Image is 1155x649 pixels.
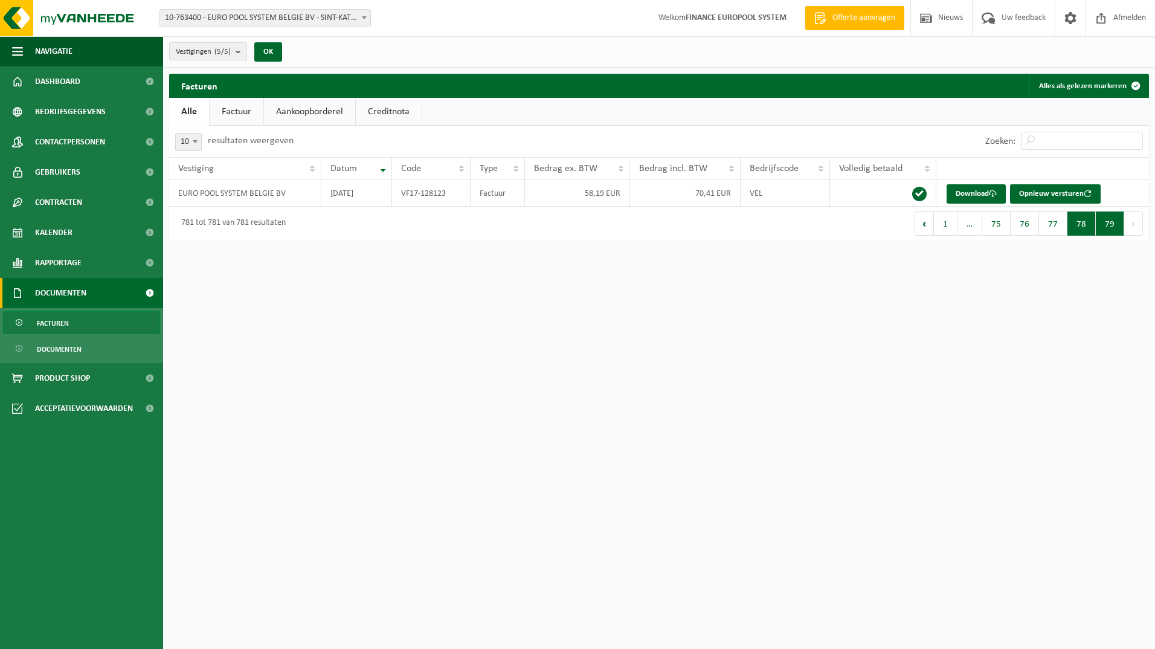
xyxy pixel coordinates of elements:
[741,180,830,207] td: VEL
[1067,211,1096,236] button: 78
[176,43,231,61] span: Vestigingen
[35,157,80,187] span: Gebruikers
[1029,74,1148,98] button: Alles als gelezen markeren
[159,9,371,27] span: 10-763400 - EURO POOL SYSTEM BELGIE BV - SINT-KATELIJNE-WAVER
[3,337,160,360] a: Documenten
[934,211,957,236] button: 1
[982,211,1011,236] button: 75
[1039,211,1067,236] button: 77
[356,98,422,126] a: Creditnota
[35,393,133,424] span: Acceptatievoorwaarden
[169,74,230,97] h2: Facturen
[178,164,214,173] span: Vestiging
[35,36,72,66] span: Navigatie
[321,180,392,207] td: [DATE]
[35,218,72,248] span: Kalender
[169,98,209,126] a: Alle
[401,164,421,173] span: Code
[176,134,201,150] span: 10
[639,164,707,173] span: Bedrag incl. BTW
[169,180,321,207] td: EURO POOL SYSTEM BELGIE BV
[330,164,357,173] span: Datum
[1124,211,1143,236] button: Next
[37,338,82,361] span: Documenten
[957,211,982,236] span: …
[525,180,630,207] td: 58,19 EUR
[160,10,370,27] span: 10-763400 - EURO POOL SYSTEM BELGIE BV - SINT-KATELIJNE-WAVER
[214,48,231,56] count: (5/5)
[35,248,82,278] span: Rapportage
[1096,211,1124,236] button: 79
[1011,211,1039,236] button: 76
[480,164,498,173] span: Type
[985,137,1015,146] label: Zoeken:
[947,184,1006,204] a: Download
[392,180,470,207] td: VF17-128123
[264,98,355,126] a: Aankoopborderel
[35,127,105,157] span: Contactpersonen
[35,187,82,218] span: Contracten
[35,66,80,97] span: Dashboard
[3,311,160,334] a: Facturen
[630,180,741,207] td: 70,41 EUR
[35,278,86,308] span: Documenten
[750,164,799,173] span: Bedrijfscode
[175,213,286,234] div: 781 tot 781 van 781 resultaten
[1010,184,1101,204] button: Opnieuw versturen
[686,13,787,22] strong: FINANCE EUROPOOL SYSTEM
[169,42,247,60] button: Vestigingen(5/5)
[534,164,597,173] span: Bedrag ex. BTW
[37,312,69,335] span: Facturen
[175,133,202,151] span: 10
[829,12,898,24] span: Offerte aanvragen
[839,164,902,173] span: Volledig betaald
[254,42,282,62] button: OK
[35,97,106,127] span: Bedrijfsgegevens
[208,136,294,146] label: resultaten weergeven
[915,211,934,236] button: Previous
[805,6,904,30] a: Offerte aanvragen
[210,98,263,126] a: Factuur
[471,180,525,207] td: Factuur
[35,363,90,393] span: Product Shop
